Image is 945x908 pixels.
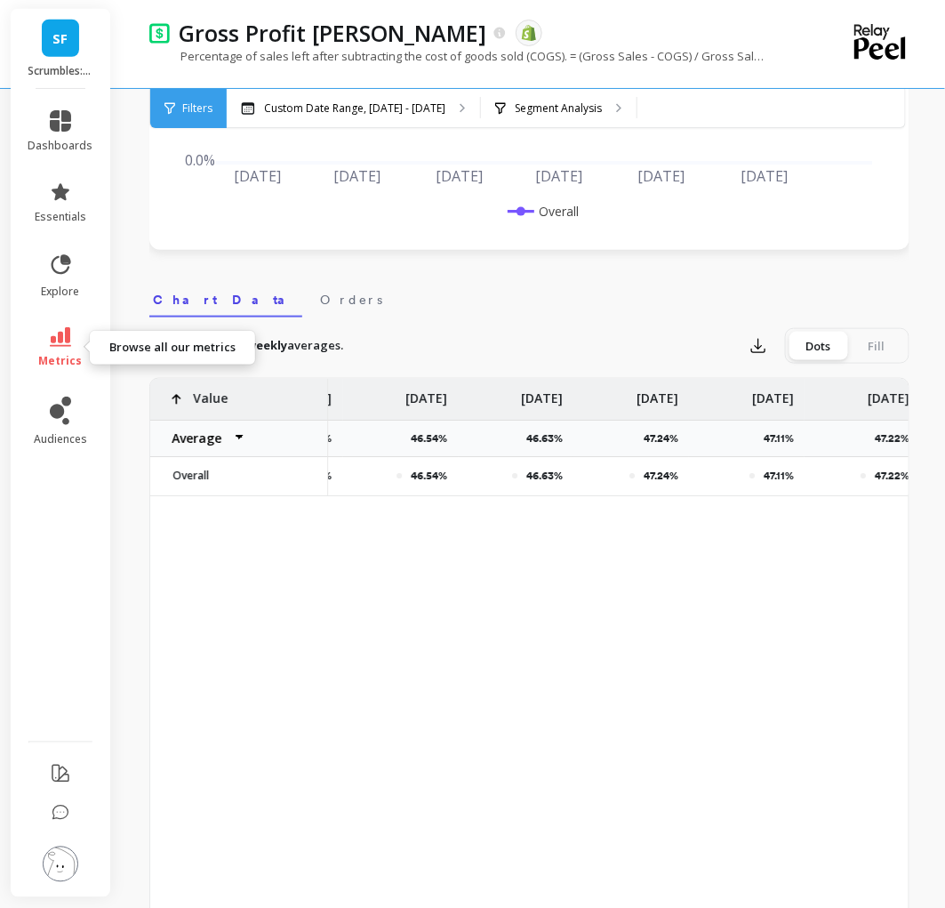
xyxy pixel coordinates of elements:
[789,332,847,360] div: Dots
[43,847,78,882] img: profile picture
[39,354,83,368] span: metrics
[34,432,87,446] span: audiences
[164,337,343,355] p: *All values are averages.
[149,22,170,44] img: header icon
[162,469,316,483] p: Overall
[42,285,80,299] span: explore
[764,469,794,483] p: 47.11%
[153,291,299,309] span: Chart Data
[526,431,573,446] p: 46.63%
[644,431,689,446] p: 47.24%
[264,101,445,116] p: Custom Date Range, [DATE] - [DATE]
[764,431,805,446] p: 47.11%
[868,379,909,407] p: [DATE]
[526,469,563,483] p: 46.63%
[847,332,906,360] div: Fill
[320,291,382,309] span: Orders
[752,379,794,407] p: [DATE]
[28,64,93,78] p: Scrumbles: Natural Pet Food
[411,431,458,446] p: 46.54%
[149,277,909,317] nav: Tabs
[521,379,563,407] p: [DATE]
[515,101,602,116] p: Segment Analysis
[28,139,93,153] span: dashboards
[193,379,228,407] p: Value
[637,379,678,407] p: [DATE]
[875,469,909,483] p: 47.22%
[875,431,920,446] p: 47.22%
[149,48,764,64] p: Percentage of sales left after subtracting the cost of goods sold (COGS). = (Gross Sales - COGS) ...
[405,379,447,407] p: [DATE]
[246,337,287,353] strong: weekly
[411,469,447,483] p: 46.54%
[644,469,678,483] p: 47.24%
[182,101,212,116] span: Filters
[179,18,486,48] p: Gross Profit Margin
[521,25,537,41] img: api.shopify.svg
[53,28,68,49] span: SF
[35,210,86,224] span: essentials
